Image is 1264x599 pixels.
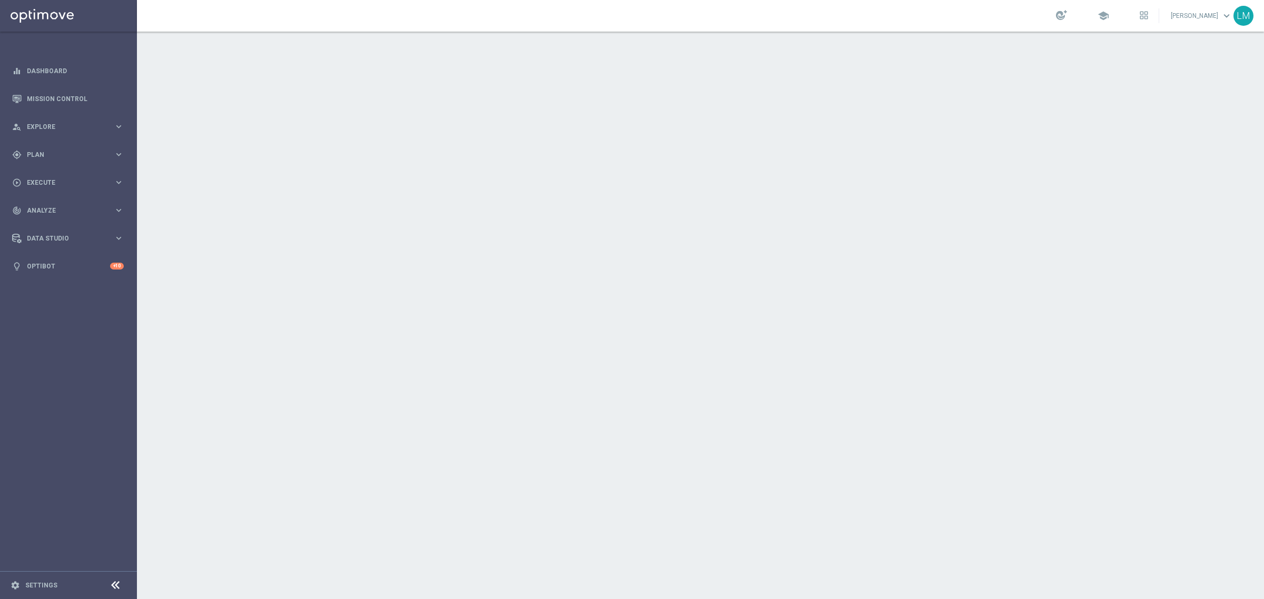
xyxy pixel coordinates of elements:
[27,85,124,113] a: Mission Control
[12,206,114,215] div: Analyze
[27,152,114,158] span: Plan
[114,205,124,215] i: keyboard_arrow_right
[1233,6,1253,26] div: LM
[12,262,22,271] i: lightbulb
[12,57,124,85] div: Dashboard
[12,95,124,103] button: Mission Control
[12,234,114,243] div: Data Studio
[12,123,124,131] button: person_search Explore keyboard_arrow_right
[12,178,22,187] i: play_circle_outline
[12,66,22,76] i: equalizer
[12,206,22,215] i: track_changes
[1170,8,1233,24] a: [PERSON_NAME]keyboard_arrow_down
[11,581,20,590] i: settings
[27,207,114,214] span: Analyze
[27,235,114,242] span: Data Studio
[1098,10,1109,22] span: school
[12,178,114,187] div: Execute
[1221,10,1232,22] span: keyboard_arrow_down
[12,85,124,113] div: Mission Control
[27,252,110,280] a: Optibot
[27,124,114,130] span: Explore
[114,177,124,187] i: keyboard_arrow_right
[114,233,124,243] i: keyboard_arrow_right
[114,149,124,159] i: keyboard_arrow_right
[12,122,22,132] i: person_search
[25,582,57,588] a: Settings
[12,150,22,159] i: gps_fixed
[12,150,114,159] div: Plan
[12,122,114,132] div: Explore
[12,67,124,75] button: equalizer Dashboard
[27,179,114,186] span: Execute
[12,234,124,243] button: Data Studio keyboard_arrow_right
[12,252,124,280] div: Optibot
[110,263,124,269] div: +10
[12,151,124,159] button: gps_fixed Plan keyboard_arrow_right
[12,262,124,271] button: lightbulb Optibot +10
[114,122,124,132] i: keyboard_arrow_right
[27,57,124,85] a: Dashboard
[12,206,124,215] button: track_changes Analyze keyboard_arrow_right
[12,178,124,187] button: play_circle_outline Execute keyboard_arrow_right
